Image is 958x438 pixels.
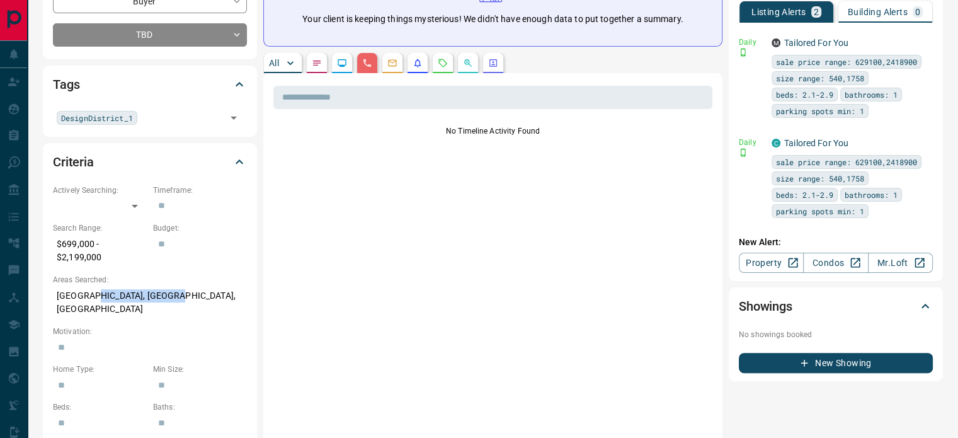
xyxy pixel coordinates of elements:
[53,274,247,285] p: Areas Searched:
[739,37,764,48] p: Daily
[776,55,917,68] span: sale price range: 629100,2418900
[751,8,806,16] p: Listing Alerts
[776,156,917,168] span: sale price range: 629100,2418900
[868,253,933,273] a: Mr.Loft
[739,296,792,316] h2: Showings
[153,185,247,196] p: Timeframe:
[845,188,898,201] span: bathrooms: 1
[776,88,833,101] span: beds: 2.1-2.9
[273,125,712,137] p: No Timeline Activity Found
[312,58,322,68] svg: Notes
[784,38,848,48] a: Tailored For You
[772,38,780,47] div: mrloft.ca
[803,253,868,273] a: Condos
[53,74,79,95] h2: Tags
[776,172,864,185] span: size range: 540,1758
[776,205,864,217] span: parking spots min: 1
[776,188,833,201] span: beds: 2.1-2.9
[488,58,498,68] svg: Agent Actions
[53,364,147,375] p: Home Type:
[53,147,247,177] div: Criteria
[53,326,247,337] p: Motivation:
[739,148,748,157] svg: Push Notification Only
[53,401,147,413] p: Beds:
[776,72,864,84] span: size range: 540,1758
[413,58,423,68] svg: Listing Alerts
[776,105,864,117] span: parking spots min: 1
[53,185,147,196] p: Actively Searching:
[269,59,279,67] p: All
[53,69,247,100] div: Tags
[387,58,397,68] svg: Emails
[53,222,147,234] p: Search Range:
[362,58,372,68] svg: Calls
[814,8,819,16] p: 2
[153,222,247,234] p: Budget:
[739,48,748,57] svg: Push Notification Only
[153,401,247,413] p: Baths:
[739,291,933,321] div: Showings
[337,58,347,68] svg: Lead Browsing Activity
[53,234,147,268] p: $699,000 - $2,199,000
[53,152,94,172] h2: Criteria
[302,13,683,26] p: Your client is keeping things mysterious! We didn't have enough data to put together a summary.
[225,109,242,127] button: Open
[463,58,473,68] svg: Opportunities
[739,137,764,148] p: Daily
[153,364,247,375] p: Min Size:
[61,112,133,124] span: DesignDistrict_1
[845,88,898,101] span: bathrooms: 1
[739,329,933,340] p: No showings booked
[739,253,804,273] a: Property
[739,236,933,249] p: New Alert:
[784,138,848,148] a: Tailored For You
[438,58,448,68] svg: Requests
[772,139,780,147] div: condos.ca
[915,8,920,16] p: 0
[848,8,908,16] p: Building Alerts
[739,353,933,373] button: New Showing
[53,23,247,47] div: TBD
[53,285,247,320] p: [GEOGRAPHIC_DATA], [GEOGRAPHIC_DATA], [GEOGRAPHIC_DATA]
